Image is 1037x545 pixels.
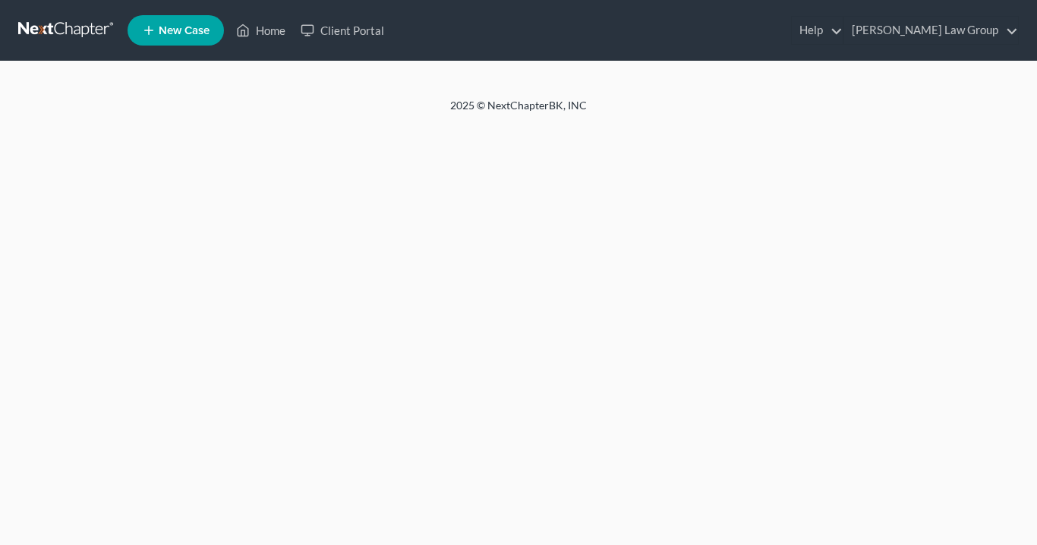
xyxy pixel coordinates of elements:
[792,17,843,44] a: Help
[128,15,224,46] new-legal-case-button: New Case
[229,17,293,44] a: Home
[293,17,392,44] a: Client Portal
[86,98,951,125] div: 2025 © NextChapterBK, INC
[844,17,1018,44] a: [PERSON_NAME] Law Group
